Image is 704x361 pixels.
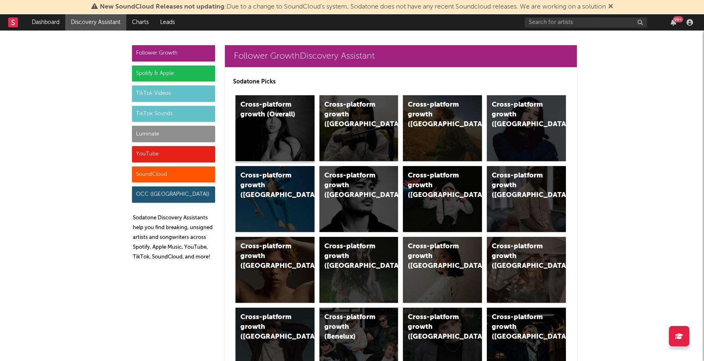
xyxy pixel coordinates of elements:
input: Search for artists [525,18,647,28]
a: Cross-platform growth ([GEOGRAPHIC_DATA]) [235,237,315,303]
div: Cross-platform growth ([GEOGRAPHIC_DATA]) [324,171,380,200]
div: Cross-platform growth ([GEOGRAPHIC_DATA]) [240,242,296,271]
div: Cross-platform growth ([GEOGRAPHIC_DATA]) [492,313,547,342]
div: Cross-platform growth ([GEOGRAPHIC_DATA]) [240,171,296,200]
div: Cross-platform growth ([GEOGRAPHIC_DATA]) [408,242,463,271]
div: Cross-platform growth (Benelux) [324,313,380,342]
div: Cross-platform growth ([GEOGRAPHIC_DATA]) [408,313,463,342]
a: Cross-platform growth (Overall) [235,95,315,161]
a: Cross-platform growth ([GEOGRAPHIC_DATA]) [319,237,398,303]
a: Dashboard [26,14,65,31]
div: Cross-platform growth ([GEOGRAPHIC_DATA]/GSA) [408,171,463,200]
div: TikTok Videos [132,85,215,102]
div: Follower Growth [132,45,215,61]
span: New SoundCloud Releases not updating [100,4,224,10]
a: Follower GrowthDiscovery Assistant [225,45,577,67]
a: Cross-platform growth ([GEOGRAPHIC_DATA]) [403,95,482,161]
div: Cross-platform growth ([GEOGRAPHIC_DATA]) [240,313,296,342]
a: Cross-platform growth ([GEOGRAPHIC_DATA]) [487,237,566,303]
a: Cross-platform growth ([GEOGRAPHIC_DATA]) [487,95,566,161]
p: Sodatone Discovery Assistants help you find breaking, unsigned artists and songwriters across Spo... [133,213,215,262]
span: Dismiss [608,4,613,10]
div: SoundCloud [132,166,215,183]
a: Charts [126,14,154,31]
div: Cross-platform growth ([GEOGRAPHIC_DATA]) [324,100,380,129]
a: Cross-platform growth ([GEOGRAPHIC_DATA]) [319,95,398,161]
a: Cross-platform growth ([GEOGRAPHIC_DATA]) [487,166,566,232]
div: Spotify & Apple [132,66,215,82]
a: Cross-platform growth ([GEOGRAPHIC_DATA]) [235,166,315,232]
a: Cross-platform growth ([GEOGRAPHIC_DATA]/GSA) [403,166,482,232]
div: Luminate [132,126,215,142]
button: 99+ [671,19,676,26]
a: Cross-platform growth ([GEOGRAPHIC_DATA]) [403,237,482,303]
div: Cross-platform growth ([GEOGRAPHIC_DATA]) [492,242,547,271]
p: Sodatone Picks [233,77,569,87]
div: YouTube [132,146,215,162]
span: : Due to a change to SoundCloud's system, Sodatone does not have any recent Soundcloud releases. ... [100,4,606,10]
div: Cross-platform growth ([GEOGRAPHIC_DATA]) [408,100,463,129]
a: Leads [154,14,180,31]
div: Cross-platform growth ([GEOGRAPHIC_DATA]) [492,100,547,129]
a: Cross-platform growth ([GEOGRAPHIC_DATA]) [319,166,398,232]
div: Cross-platform growth ([GEOGRAPHIC_DATA]) [324,242,380,271]
a: Discovery Assistant [65,14,126,31]
div: OCC ([GEOGRAPHIC_DATA]) [132,186,215,203]
div: Cross-platform growth ([GEOGRAPHIC_DATA]) [492,171,547,200]
div: Cross-platform growth (Overall) [240,100,296,120]
div: 99 + [673,16,683,22]
div: TikTok Sounds [132,106,215,122]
